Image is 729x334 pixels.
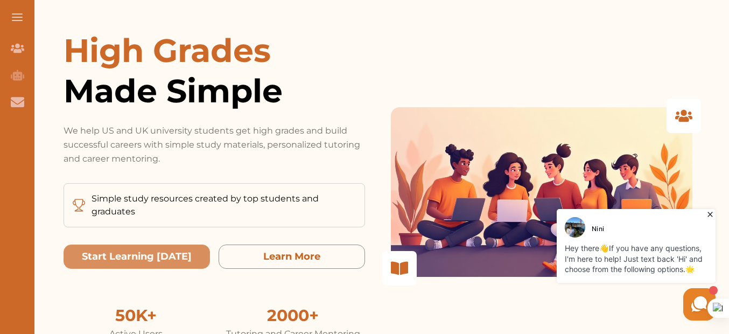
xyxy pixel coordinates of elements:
[219,245,365,269] button: Learn More
[64,31,271,70] span: High Grades
[64,245,210,269] button: Start Learning Today
[92,192,356,218] p: Simple study resources created by top students and graduates
[64,303,208,328] div: 50K+
[64,71,365,111] span: Made Simple
[471,206,718,323] iframe: HelpCrunch
[64,124,365,166] p: We help US and UK university students get high grades and build successful careers with simple st...
[221,303,365,328] div: 2000+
